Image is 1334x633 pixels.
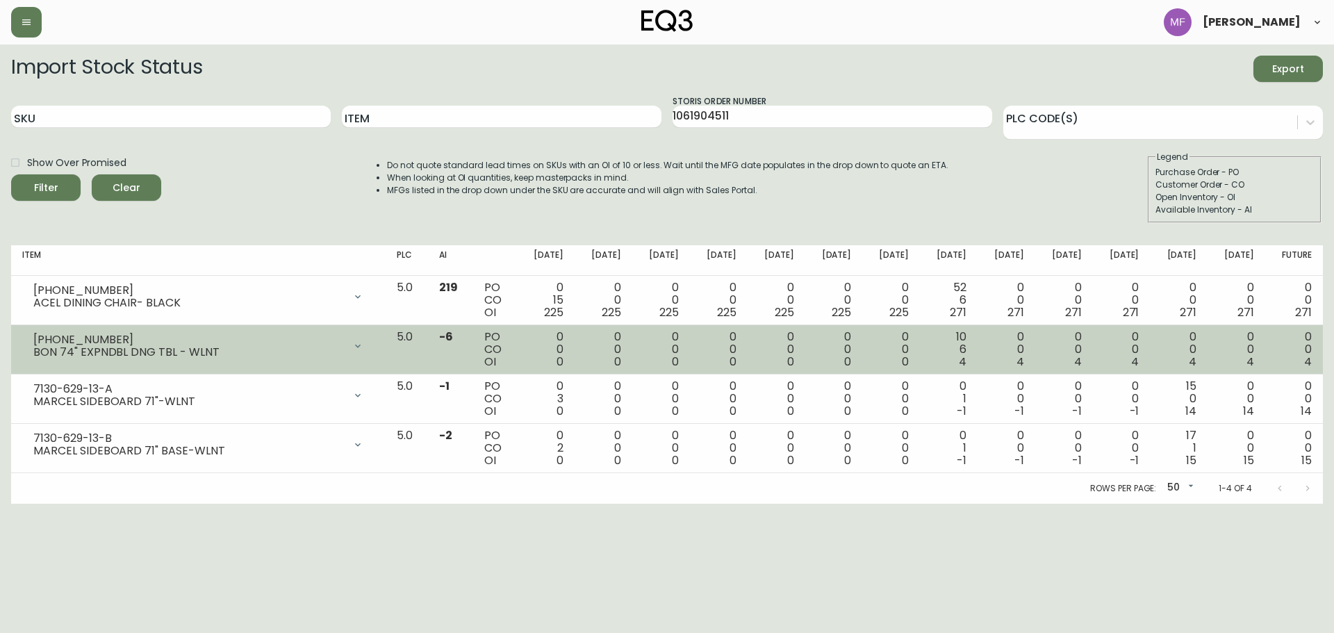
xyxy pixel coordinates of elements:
[614,452,621,468] span: 0
[1072,452,1082,468] span: -1
[575,245,632,276] th: [DATE]
[386,245,428,276] th: PLC
[586,429,621,467] div: 0 0
[544,304,563,320] span: 225
[978,245,1035,276] th: [DATE]
[387,184,948,197] li: MFGs listed in the drop down under the SKU are accurate and will align with Sales Portal.
[931,331,966,368] div: 10 6
[1265,60,1312,78] span: Export
[33,445,344,457] div: MARCEL SIDEBOARD 71" BASE-WLNT
[33,346,344,359] div: BON 74" EXPNDBL DNG TBL - WLNT
[957,403,966,419] span: -1
[1219,281,1254,319] div: 0 0
[672,354,679,370] span: 0
[103,179,150,197] span: Clear
[1155,166,1314,179] div: Purchase Order - PO
[759,281,794,319] div: 0 0
[1276,429,1312,467] div: 0 0
[759,331,794,368] div: 0 0
[1244,452,1254,468] span: 15
[1265,245,1323,276] th: Future
[557,403,563,419] span: 0
[1150,245,1208,276] th: [DATE]
[717,304,736,320] span: 225
[873,331,909,368] div: 0 0
[22,331,374,361] div: [PHONE_NUMBER]BON 74" EXPNDBL DNG TBL - WLNT
[22,281,374,312] div: [PHONE_NUMBER]ACEL DINING CHAIR- BLACK
[33,297,344,309] div: ACEL DINING CHAIR- BLACK
[959,354,966,370] span: 4
[889,304,909,320] span: 225
[844,452,851,468] span: 0
[22,380,374,411] div: 7130-629-13-AMARCEL SIDEBOARD 71"-WLNT
[1219,380,1254,418] div: 0 0
[643,331,679,368] div: 0 0
[484,380,506,418] div: PO CO
[439,279,458,295] span: 219
[484,304,496,320] span: OI
[1276,281,1312,319] div: 0 0
[11,56,202,82] h2: Import Stock Status
[517,245,575,276] th: [DATE]
[989,380,1024,418] div: 0 0
[1253,56,1323,82] button: Export
[672,452,679,468] span: 0
[1104,429,1139,467] div: 0 0
[931,281,966,319] div: 52 6
[586,331,621,368] div: 0 0
[920,245,978,276] th: [DATE]
[989,331,1024,368] div: 0 0
[1046,429,1082,467] div: 0 0
[643,429,679,467] div: 0 0
[387,159,948,172] li: Do not quote standard lead times on SKUs with an OI of 10 or less. Wait until the MFG date popula...
[386,276,428,325] td: 5.0
[1155,191,1314,204] div: Open Inventory - OI
[957,452,966,468] span: -1
[1155,179,1314,191] div: Customer Order - CO
[92,174,161,201] button: Clear
[748,245,805,276] th: [DATE]
[33,383,344,395] div: 7130-629-13-A
[1161,429,1196,467] div: 17 1
[439,427,452,443] span: -2
[873,380,909,418] div: 0 0
[1219,429,1254,467] div: 0 0
[386,325,428,375] td: 5.0
[386,375,428,424] td: 5.0
[989,281,1024,319] div: 0 0
[1301,452,1312,468] span: 15
[1072,403,1082,419] span: -1
[1304,354,1312,370] span: 4
[902,354,909,370] span: 0
[632,245,690,276] th: [DATE]
[701,429,736,467] div: 0 0
[484,403,496,419] span: OI
[1161,380,1196,418] div: 15 0
[730,403,736,419] span: 0
[1130,403,1139,419] span: -1
[586,380,621,418] div: 0 0
[1276,331,1312,368] div: 0 0
[902,403,909,419] span: 0
[902,452,909,468] span: 0
[1074,354,1082,370] span: 4
[816,331,851,368] div: 0 0
[1237,304,1254,320] span: 271
[586,281,621,319] div: 0 0
[1162,477,1196,500] div: 50
[787,354,794,370] span: 0
[844,354,851,370] span: 0
[1090,482,1156,495] p: Rows per page:
[33,284,344,297] div: [PHONE_NUMBER]
[730,452,736,468] span: 0
[1104,331,1139,368] div: 0 0
[931,429,966,467] div: 0 1
[1123,304,1139,320] span: 271
[528,281,563,319] div: 0 15
[1014,452,1024,468] span: -1
[1065,304,1082,320] span: 271
[832,304,851,320] span: 225
[787,403,794,419] span: 0
[1155,204,1314,216] div: Available Inventory - AI
[1185,403,1196,419] span: 14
